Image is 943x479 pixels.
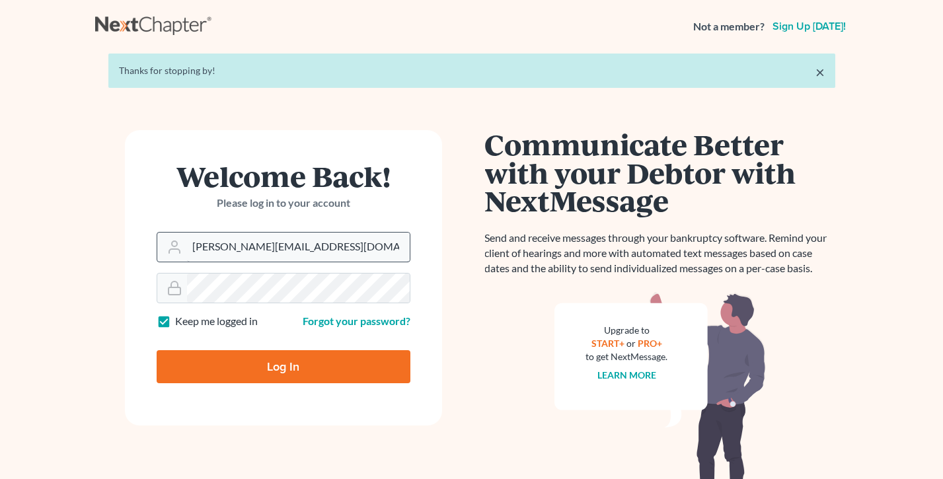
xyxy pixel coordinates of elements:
[157,196,410,211] p: Please log in to your account
[157,350,410,383] input: Log In
[693,19,765,34] strong: Not a member?
[638,338,662,349] a: PRO+
[157,162,410,190] h1: Welcome Back!
[770,21,849,32] a: Sign up [DATE]!
[119,64,825,77] div: Thanks for stopping by!
[586,350,668,363] div: to get NextMessage.
[485,231,835,276] p: Send and receive messages through your bankruptcy software. Remind your client of hearings and mo...
[485,130,835,215] h1: Communicate Better with your Debtor with NextMessage
[815,64,825,80] a: ×
[303,314,410,327] a: Forgot your password?
[626,338,636,349] span: or
[187,233,410,262] input: Email Address
[597,369,656,381] a: Learn more
[591,338,624,349] a: START+
[586,324,668,337] div: Upgrade to
[175,314,258,329] label: Keep me logged in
